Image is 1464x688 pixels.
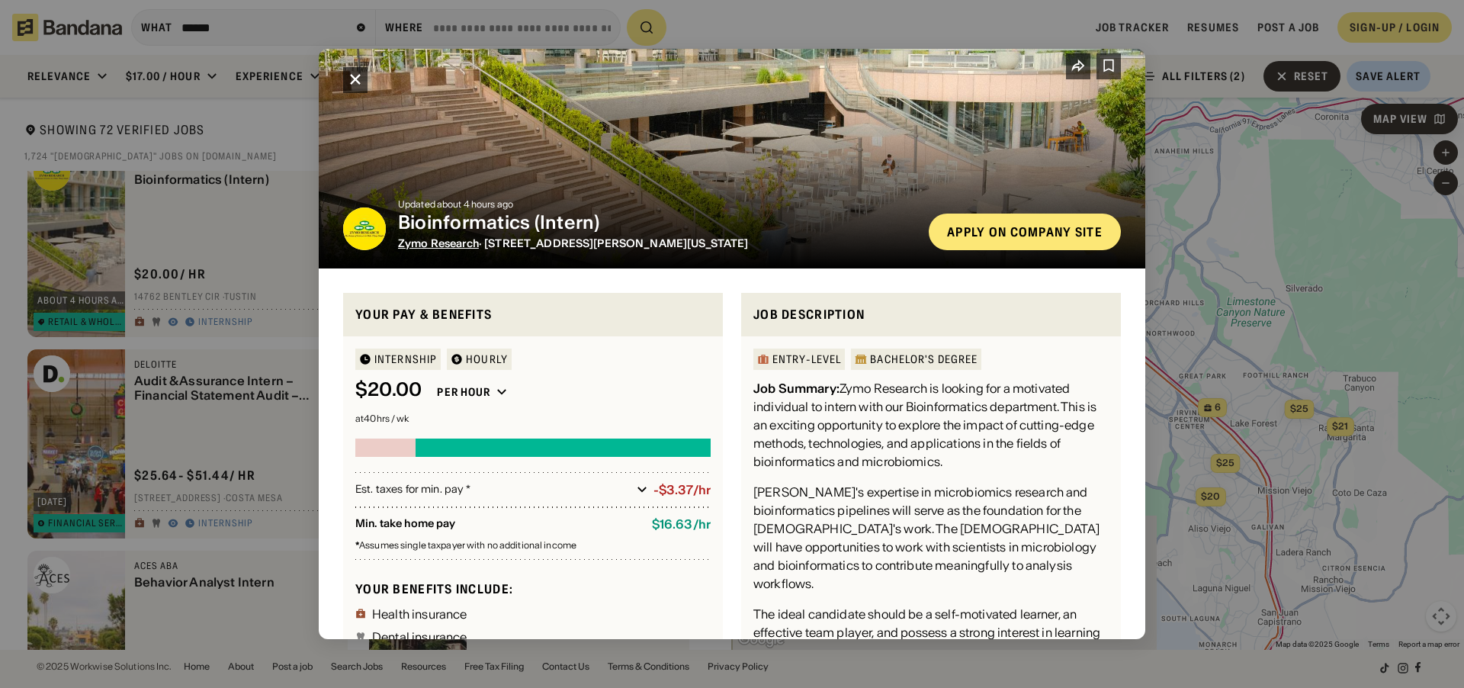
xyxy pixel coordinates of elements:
div: at 40 hrs / wk [355,414,711,423]
div: [PERSON_NAME]'s expertise in microbiomics research and bioinformatics pipelines will serve as the... [753,483,1109,593]
img: Zymo Research logo [343,207,386,250]
div: Health insurance [372,608,467,620]
div: HOURLY [466,354,508,365]
div: Bachelor's Degree [870,354,978,365]
div: Per hour [437,385,490,399]
div: Min. take home pay [355,517,640,532]
div: Internship [374,354,437,365]
div: $ 16.63 / hr [652,517,711,532]
div: · [STREET_ADDRESS][PERSON_NAME][US_STATE] [398,237,917,250]
span: Zymo Research [398,236,479,250]
div: Dental insurance [372,631,467,643]
div: $ 20.00 [355,379,422,401]
div: Job Summary: [753,381,840,396]
div: Job Description [753,305,1109,324]
div: Assumes single taxpayer with no additional income [355,541,711,550]
div: Updated about 4 hours ago [398,200,917,209]
div: Entry-Level [772,354,841,365]
div: Your pay & benefits [355,305,711,324]
div: Est. taxes for min. pay * [355,482,631,497]
div: Apply on company site [947,226,1103,238]
div: Your benefits include: [355,581,711,597]
div: Bioinformatics (Intern) [398,212,917,234]
div: Zymo Research is looking for a motivated individual to intern with our Bioinformatics department.... [753,379,1109,471]
div: -$3.37/hr [653,483,711,497]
